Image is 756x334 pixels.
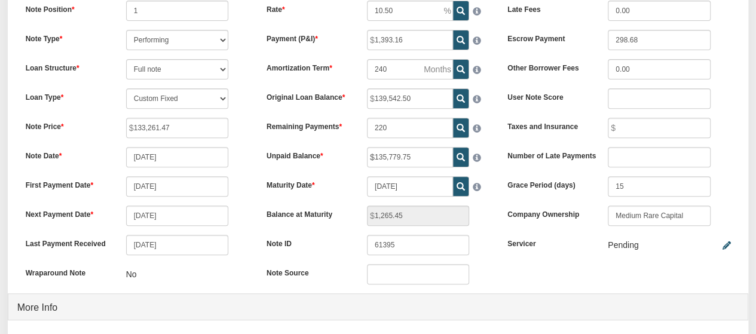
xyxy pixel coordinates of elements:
label: Unpaid Balance [258,147,358,161]
label: Note Position [17,1,117,15]
label: Wraparound Note [17,264,117,278]
label: Grace Period (days) [498,176,599,191]
label: Original Loan Balance [258,88,358,103]
label: Next Payment Date [17,206,117,220]
label: Last Payment Received [17,235,117,249]
label: Loan Type [17,88,117,103]
input: MM/DD/YYYY [126,235,229,255]
label: Late Fees [498,1,599,15]
input: MM/DD/YYYY [367,176,453,197]
input: MM/DD/YYYY [126,147,229,167]
label: Maturity Date [258,176,358,191]
label: User Note Score [498,88,599,103]
label: Balance at Maturity [258,206,358,220]
label: Amortization Term [258,59,358,73]
label: Remaining Payments [258,118,358,132]
label: Other Borrower Fees [498,59,599,73]
label: Number of Late Payments [498,147,599,161]
input: This field can contain only numeric characters [367,1,453,21]
label: Note ID [258,235,358,249]
label: Note Date [17,147,117,161]
label: Servicer [498,235,599,249]
label: Note Price [17,118,117,132]
label: Payment (P&I) [258,30,358,44]
label: Loan Structure [17,59,117,73]
label: Rate [258,1,358,15]
div: Pending [608,235,638,255]
input: MM/DD/YYYY [126,176,229,197]
input: MM/DD/YYYY [126,206,229,226]
label: Escrow Payment [498,30,599,44]
label: Taxes and Insurance [498,118,599,132]
label: First Payment Date [17,176,117,191]
label: Note Source [258,264,358,278]
p: No [126,264,137,284]
label: Company Ownership [498,206,599,220]
label: Note Type [17,30,117,44]
h4: More Info [17,296,739,319]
